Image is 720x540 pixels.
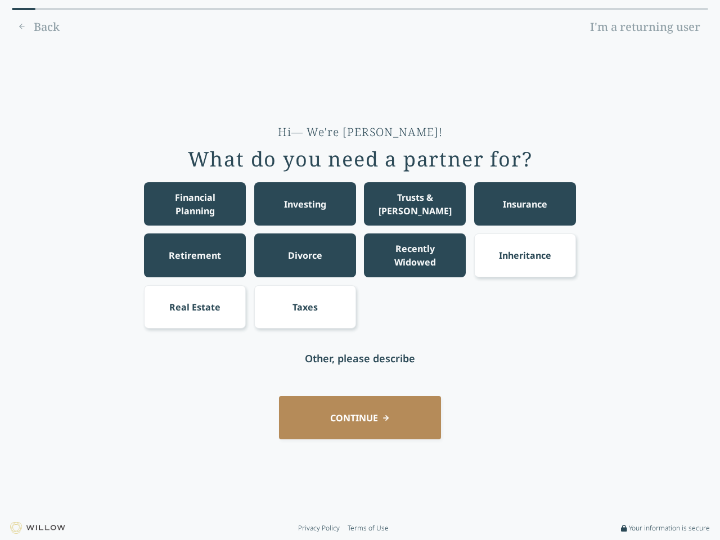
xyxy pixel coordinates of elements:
div: Trusts & [PERSON_NAME] [375,191,456,218]
a: I'm a returning user [582,18,708,36]
div: Inheritance [499,249,551,262]
a: Privacy Policy [298,524,340,533]
div: Hi— We're [PERSON_NAME]! [278,124,443,140]
img: Willow logo [10,522,65,534]
div: Financial Planning [155,191,236,218]
span: Your information is secure [629,524,710,533]
div: Divorce [288,249,322,262]
button: CONTINUE [279,396,441,439]
div: Other, please describe [305,350,415,366]
div: 0% complete [12,8,35,10]
div: Taxes [292,300,318,314]
div: Insurance [503,197,547,211]
div: Investing [284,197,326,211]
a: Terms of Use [348,524,389,533]
div: What do you need a partner for? [188,148,533,170]
div: Real Estate [169,300,220,314]
div: Recently Widowed [375,242,456,269]
div: Retirement [169,249,221,262]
